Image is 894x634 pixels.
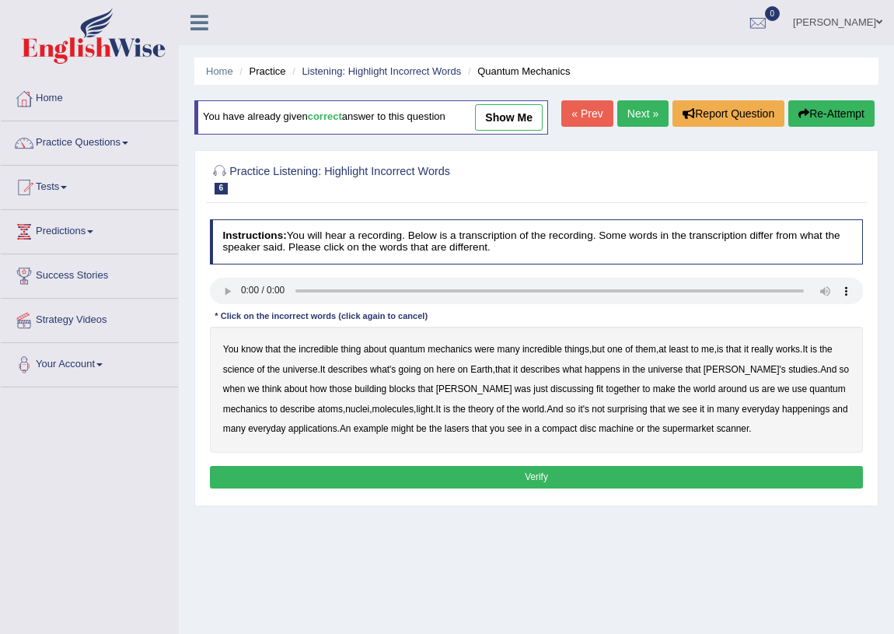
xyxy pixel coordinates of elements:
[693,384,715,394] b: world
[437,364,456,375] b: here
[210,162,615,194] h2: Practice Listening: Highlight Incorrect Words
[672,100,784,127] button: Report Question
[617,100,669,127] a: Next »
[345,404,369,415] b: nuclei
[470,364,492,375] b: Earth
[340,423,351,434] b: An
[241,344,263,355] b: know
[533,384,548,394] b: just
[283,364,318,375] b: universe
[542,423,577,434] b: compact
[223,423,246,434] b: many
[717,344,724,355] b: is
[370,364,396,375] b: what's
[1,77,178,116] a: Home
[399,364,421,375] b: going
[525,423,532,434] b: in
[642,384,650,394] b: to
[354,423,389,434] b: example
[265,344,281,355] b: that
[475,104,543,131] a: show me
[1,166,178,205] a: Tests
[633,364,646,375] b: the
[625,344,633,355] b: of
[364,344,387,355] b: about
[653,384,676,394] b: make
[317,404,342,415] b: atoms
[194,100,548,135] div: You have already given answer to this question
[707,404,714,415] b: in
[436,404,442,415] b: It
[658,344,666,355] b: at
[810,344,817,355] b: is
[210,327,864,453] div: , , , . . , . , , , . . . .
[520,364,560,375] b: describes
[515,384,531,394] b: was
[788,100,875,127] button: Re-Attempt
[635,344,655,355] b: them
[299,344,338,355] b: incredible
[596,384,603,394] b: fit
[513,364,518,375] b: it
[428,344,472,355] b: mechanics
[283,344,296,355] b: the
[678,384,691,394] b: the
[507,404,520,415] b: the
[668,404,679,415] b: we
[464,64,570,79] li: Quantum Mechanics
[623,364,630,375] b: in
[223,404,267,415] b: mechanics
[236,64,285,79] li: Practice
[819,344,833,355] b: the
[389,384,415,394] b: blocks
[498,344,520,355] b: many
[416,404,433,415] b: light
[585,364,620,375] b: happens
[341,344,361,355] b: thing
[833,404,848,415] b: and
[840,364,850,375] b: so
[280,404,315,415] b: describe
[262,384,281,394] b: think
[762,384,775,394] b: are
[223,364,254,375] b: science
[320,364,326,375] b: It
[215,183,229,194] span: 6
[662,423,714,434] b: supermarket
[328,364,368,375] b: describes
[564,344,589,355] b: things
[607,404,648,415] b: surprising
[580,423,596,434] b: disc
[700,404,704,415] b: it
[452,404,466,415] b: the
[717,404,739,415] b: many
[436,384,512,394] b: [PERSON_NAME]
[751,344,773,355] b: really
[206,65,233,77] a: Home
[647,423,660,434] b: the
[777,384,789,394] b: we
[310,384,327,394] b: how
[429,423,442,434] b: the
[566,404,576,415] b: so
[248,384,260,394] b: we
[683,404,697,415] b: see
[490,423,505,434] b: you
[223,344,239,355] b: You
[389,344,425,355] b: quantum
[792,384,807,394] b: use
[561,100,613,127] a: « Prev
[495,364,511,375] b: that
[648,364,683,375] b: universe
[210,310,433,324] div: * Click on the incorrect words (click again to cancel)
[416,423,426,434] b: be
[223,384,245,394] b: when
[418,384,434,394] b: that
[669,344,688,355] b: least
[330,384,352,394] b: those
[765,6,781,21] span: 0
[606,384,640,394] b: together
[599,423,634,434] b: machine
[443,404,450,415] b: is
[636,423,644,434] b: or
